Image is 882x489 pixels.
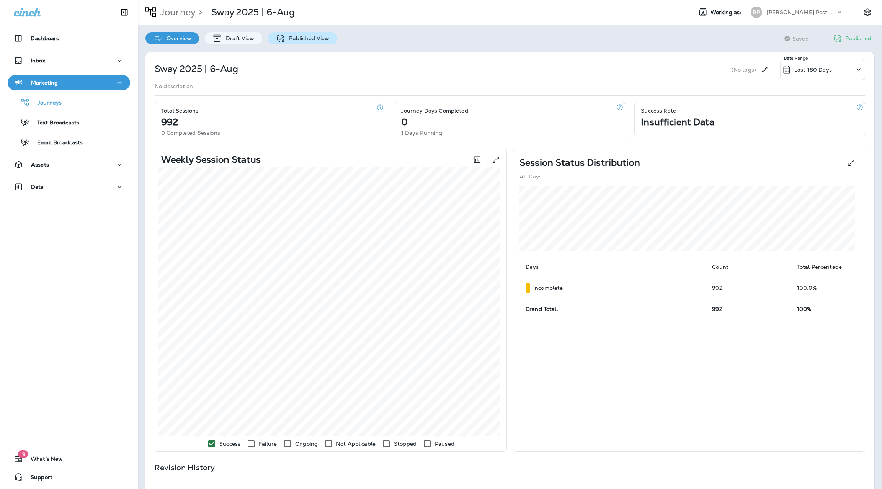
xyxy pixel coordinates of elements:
[533,285,563,291] p: Incomplete
[784,55,809,61] p: Date Range
[31,57,45,64] p: Inbox
[712,306,722,312] span: 992
[519,257,706,277] th: Days
[797,306,812,312] span: 100%
[196,7,202,18] p: >
[8,31,130,46] button: Dashboard
[519,160,640,166] p: Session Status Distribution
[469,152,485,167] button: Toggle between session count and session percentage
[222,35,254,41] p: Draft View
[114,5,135,20] button: Collapse Sidebar
[401,108,468,114] p: Journey Days Completed
[31,184,44,190] p: Data
[519,173,542,180] p: All Days
[295,441,318,447] p: Ongoing
[155,63,238,75] p: Sway 2025 | 6-Aug
[211,7,295,18] p: Sway 2025 | 6-Aug
[845,35,871,41] p: Published
[163,35,191,41] p: Overview
[394,441,416,447] p: Stopped
[435,441,454,447] p: Paused
[641,119,714,125] p: Insufficient Data
[526,306,558,312] span: Grand Total:
[401,130,443,136] p: 1 Days Running
[161,130,220,136] p: 0 Completed Sessions
[31,162,49,168] p: Assets
[791,257,859,277] th: Total Percentage
[710,9,743,16] span: Working as:
[794,67,832,73] p: Last 180 Days
[8,53,130,68] button: Inbox
[8,94,130,110] button: Journeys
[18,450,28,458] span: 19
[30,100,62,107] p: Journeys
[23,456,63,465] span: What's New
[843,155,859,170] button: View Pie expanded to full screen
[285,35,330,41] p: Published View
[732,67,756,73] p: (No tags)
[8,114,130,130] button: Text Broadcasts
[488,152,503,167] button: View graph expanded to full screen
[641,108,676,114] p: Success Rate
[401,119,408,125] p: 0
[155,464,215,471] p: Revision History
[706,277,791,299] td: 992
[29,139,83,147] p: Email Broadcasts
[8,157,130,172] button: Assets
[157,7,196,18] p: Journey
[31,80,58,86] p: Marketing
[8,451,130,466] button: 19What's New
[29,119,79,127] p: Text Broadcasts
[8,75,130,90] button: Marketing
[792,36,809,42] span: Saved
[751,7,762,18] div: RP
[161,108,198,114] p: Total Sessions
[336,441,376,447] p: Not Applicable
[259,441,277,447] p: Failure
[23,474,52,483] span: Support
[791,277,859,299] td: 100.0 %
[219,441,240,447] p: Success
[8,469,130,485] button: Support
[758,59,772,80] div: Edit
[861,5,874,19] button: Settings
[8,179,130,195] button: Data
[767,9,836,15] p: [PERSON_NAME] Pest Solutions
[706,257,791,277] th: Count
[161,157,261,163] p: Weekly Session Status
[31,35,60,41] p: Dashboard
[8,134,130,150] button: Email Broadcasts
[161,119,178,125] p: 992
[155,83,193,89] p: No description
